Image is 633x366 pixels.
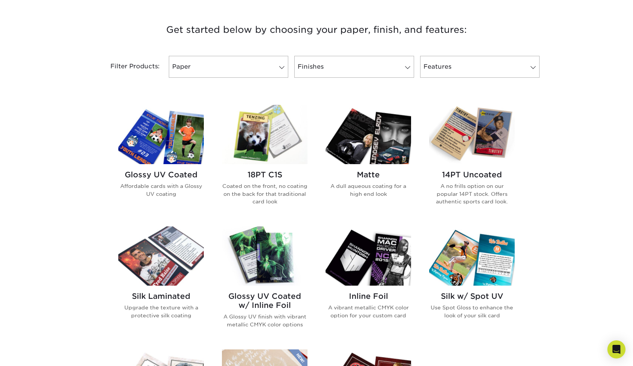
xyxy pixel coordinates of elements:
[169,56,288,78] a: Paper
[429,304,515,319] p: Use Spot Gloss to enhance the look of your silk card
[222,226,307,286] img: Glossy UV Coated w/ Inline Foil Trading Cards
[118,105,204,217] a: Glossy UV Coated Trading Cards Glossy UV Coated Affordable cards with a Glossy UV coating
[607,340,625,358] div: Open Intercom Messenger
[2,343,64,363] iframe: Google Customer Reviews
[429,292,515,301] h2: Silk w/ Spot UV
[429,170,515,179] h2: 14PT Uncoated
[420,56,540,78] a: Features
[118,226,204,286] img: Silk Laminated Trading Cards
[326,182,411,198] p: A dull aqueous coating for a high end look
[90,56,166,78] div: Filter Products:
[118,226,204,340] a: Silk Laminated Trading Cards Silk Laminated Upgrade the texture with a protective silk coating
[429,105,515,217] a: 14PT Uncoated Trading Cards 14PT Uncoated A no frills option on our popular 14PT stock. Offers au...
[222,105,307,164] img: 18PT C1S Trading Cards
[222,292,307,310] h2: Glossy UV Coated w/ Inline Foil
[326,226,411,340] a: Inline Foil Trading Cards Inline Foil A vibrant metallic CMYK color option for your custom card
[326,226,411,286] img: Inline Foil Trading Cards
[118,182,204,198] p: Affordable cards with a Glossy UV coating
[429,105,515,164] img: 14PT Uncoated Trading Cards
[429,182,515,205] p: A no frills option on our popular 14PT stock. Offers authentic sports card look.
[429,226,515,286] img: Silk w/ Spot UV Trading Cards
[222,170,307,179] h2: 18PT C1S
[118,304,204,319] p: Upgrade the texture with a protective silk coating
[326,292,411,301] h2: Inline Foil
[96,13,537,47] h3: Get started below by choosing your paper, finish, and features:
[294,56,414,78] a: Finishes
[118,170,204,179] h2: Glossy UV Coated
[326,304,411,319] p: A vibrant metallic CMYK color option for your custom card
[326,105,411,217] a: Matte Trading Cards Matte A dull aqueous coating for a high end look
[222,105,307,217] a: 18PT C1S Trading Cards 18PT C1S Coated on the front, no coating on the back for that traditional ...
[222,182,307,205] p: Coated on the front, no coating on the back for that traditional card look
[429,226,515,340] a: Silk w/ Spot UV Trading Cards Silk w/ Spot UV Use Spot Gloss to enhance the look of your silk card
[326,105,411,164] img: Matte Trading Cards
[222,226,307,340] a: Glossy UV Coated w/ Inline Foil Trading Cards Glossy UV Coated w/ Inline Foil A Glossy UV finish ...
[118,292,204,301] h2: Silk Laminated
[118,105,204,164] img: Glossy UV Coated Trading Cards
[222,313,307,328] p: A Glossy UV finish with vibrant metallic CMYK color options
[326,170,411,179] h2: Matte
